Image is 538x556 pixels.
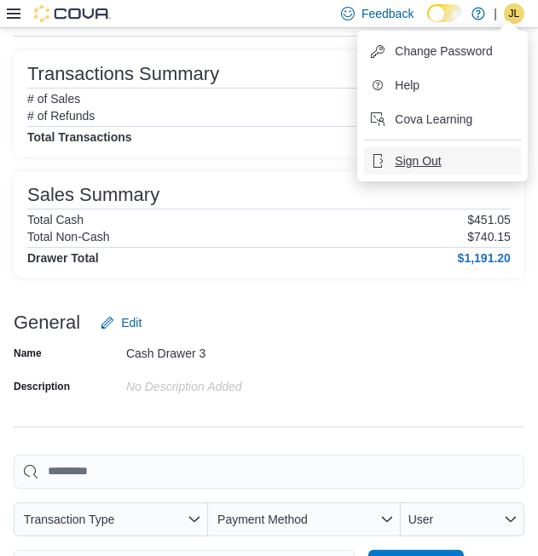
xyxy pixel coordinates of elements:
[458,251,511,265] h4: $1,191.20
[27,251,99,265] h4: Drawer Total
[395,111,472,128] span: Cova Learning
[401,502,524,536] button: User
[208,502,401,536] button: Payment Method
[395,77,419,94] span: Help
[364,72,521,99] button: Help
[14,502,208,536] button: Transaction Type
[27,213,84,226] h6: Total Cash
[126,340,355,360] div: Cash Drawer 3
[27,109,95,123] h6: # of Refunds
[27,130,132,144] h4: Total Transactions
[14,312,80,333] h3: General
[395,43,492,60] span: Change Password
[27,64,219,84] h3: Transactions Summary
[362,5,414,22] span: Feedback
[126,373,355,393] div: No Description added
[494,3,497,24] p: |
[217,513,308,526] span: Payment Method
[427,4,463,22] input: Dark Mode
[427,22,428,23] span: Dark Mode
[504,3,524,24] div: Jenefer Luchies
[395,152,441,169] span: Sign Out
[467,213,511,226] p: $451.05
[34,5,111,22] img: Cova
[14,380,70,393] label: Description
[94,306,148,340] button: Edit
[467,230,511,244] p: $740.15
[509,3,520,24] span: JL
[408,513,434,526] span: User
[27,92,80,106] h6: # of Sales
[14,455,524,489] input: This is a search bar. As you type, the results lower in the page will automatically filter.
[364,106,521,133] button: Cova Learning
[27,230,110,244] h6: Total Non-Cash
[364,37,521,65] button: Change Password
[121,314,142,331] span: Edit
[14,347,42,360] label: Name
[364,147,521,175] button: Sign Out
[27,185,159,205] h3: Sales Summary
[24,513,115,526] span: Transaction Type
